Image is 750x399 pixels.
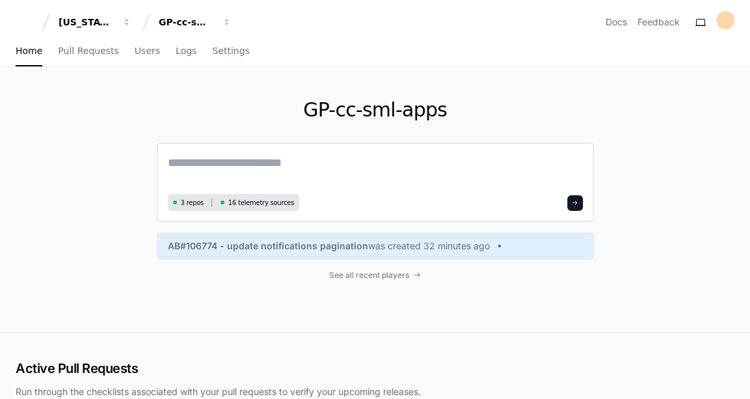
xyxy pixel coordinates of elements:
span: See all recent players [329,270,409,281]
h1: GP-cc-sml-apps [157,98,594,122]
span: 16 telemetry sources [228,198,294,208]
a: Home [16,36,42,66]
a: Docs [606,16,627,29]
a: Users [135,36,160,66]
button: GP-cc-sml-apps [154,10,237,34]
span: AB#106774 - update notifications pagination [168,240,368,253]
span: Logs [176,47,196,55]
h2: Active Pull Requests [16,359,734,378]
a: Pull Requests [58,36,118,66]
div: GP-cc-sml-apps [159,16,215,29]
button: Feedback [637,16,680,29]
div: [US_STATE] Pacific [59,16,114,29]
a: See all recent players [157,270,594,281]
span: Pull Requests [58,47,118,55]
span: Users [135,47,160,55]
span: was created 32 minutes ago [368,240,490,253]
span: Settings [212,47,249,55]
button: [US_STATE] Pacific [53,10,137,34]
span: 3 repos [181,198,204,208]
span: Home [16,47,42,55]
a: AB#106774 - update notifications paginationwas created 32 minutes ago [168,240,583,253]
a: Logs [176,36,196,66]
p: Run through the checklists associated with your pull requests to verify your upcoming releases. [16,385,734,398]
a: Settings [212,36,249,66]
